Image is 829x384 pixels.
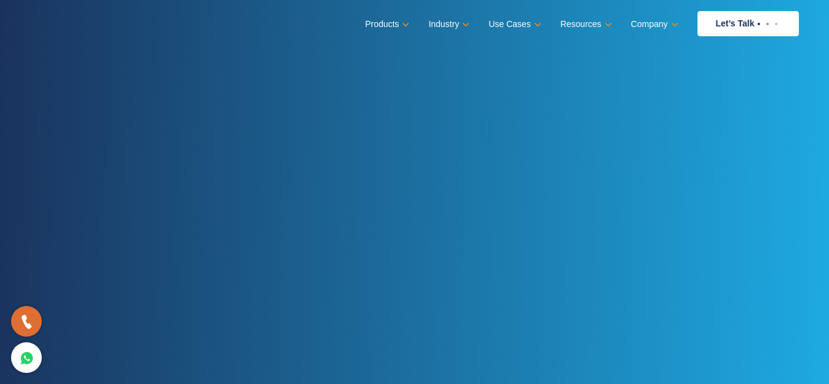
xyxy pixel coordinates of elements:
a: Industry [428,15,467,33]
a: Use Cases [489,15,538,33]
a: Resources [560,15,610,33]
a: Company [631,15,676,33]
a: Let’s Talk [697,11,799,36]
a: Products [365,15,407,33]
